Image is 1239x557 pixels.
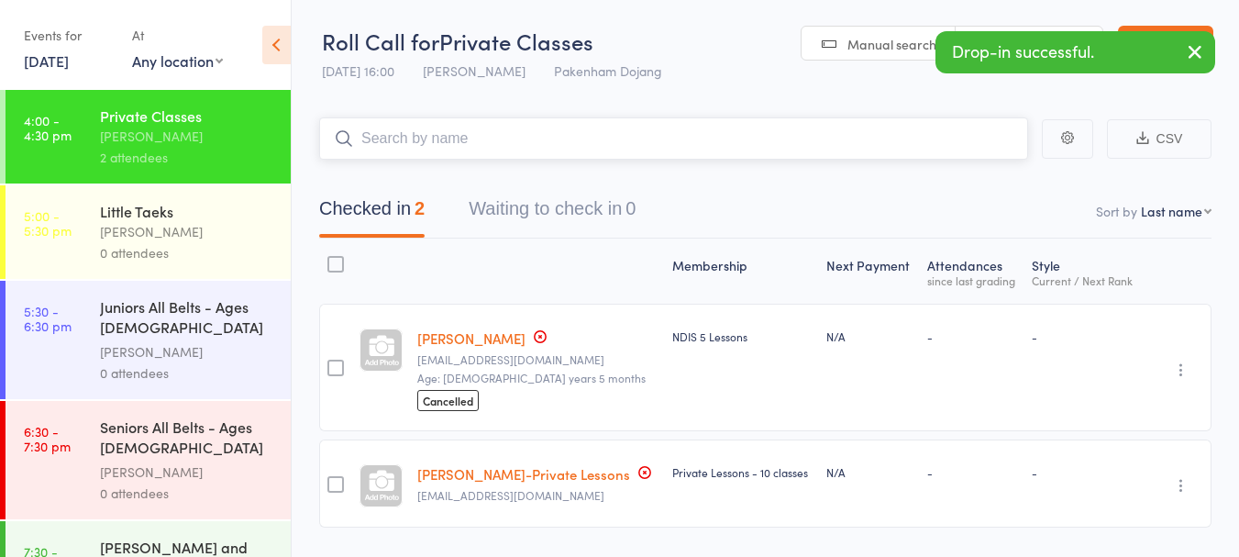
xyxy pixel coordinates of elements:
div: Any location [132,50,223,71]
span: [DATE] 16:00 [322,61,394,80]
button: CSV [1107,119,1211,159]
button: Waiting to check in0 [469,189,636,238]
a: 6:30 -7:30 pmSeniors All Belts - Ages [DEMOGRAPHIC_DATA] and up[PERSON_NAME]0 attendees [6,401,291,519]
a: 5:00 -5:30 pmLittle Taeks[PERSON_NAME]0 attendees [6,185,291,279]
div: Drop-in successful. [935,31,1215,73]
a: Exit roll call [1118,26,1213,62]
div: Atten­dances [920,247,1025,295]
div: Last name [1141,202,1202,220]
div: 0 attendees [100,483,275,504]
a: [DATE] [24,50,69,71]
span: [PERSON_NAME] [423,61,525,80]
div: - [927,329,1018,344]
div: At [132,20,223,50]
div: 2 [415,198,425,218]
small: namrata21133@gmail.com [417,353,658,366]
div: - [1032,464,1135,480]
time: 6:30 - 7:30 pm [24,424,71,453]
small: cassy.pakenhamtaekwondo@outlook.com [417,489,658,502]
a: 4:00 -4:30 pmPrivate Classes[PERSON_NAME]2 attendees [6,90,291,184]
div: Private Classes [100,106,275,126]
div: [PERSON_NAME] [100,221,275,242]
div: 0 [625,198,636,218]
input: Search by name [319,117,1028,160]
span: Roll Call for [322,26,439,56]
div: [PERSON_NAME] [100,462,275,483]
time: 5:30 - 6:30 pm [24,304,72,333]
div: since last grading [927,274,1018,286]
div: Juniors All Belts - Ages [DEMOGRAPHIC_DATA] yrs [100,296,275,341]
div: 2 attendees [100,147,275,168]
div: [PERSON_NAME] [100,126,275,147]
div: Next Payment [819,247,920,295]
button: Checked in2 [319,189,425,238]
span: Private Classes [439,26,593,56]
div: N/A [826,329,913,344]
div: 0 attendees [100,242,275,263]
a: [PERSON_NAME] [417,329,525,348]
div: Membership [665,247,819,295]
span: Cancelled [417,390,479,411]
div: N/A [826,464,913,480]
span: Pakenham Dojang [554,61,662,80]
a: [PERSON_NAME]-Private Lessons [417,464,630,484]
div: Private Lessons - 10 classes [672,464,812,480]
label: Sort by [1096,202,1137,220]
time: 4:00 - 4:30 pm [24,113,72,142]
time: 5:00 - 5:30 pm [24,208,72,238]
div: Current / Next Rank [1032,274,1135,286]
a: 5:30 -6:30 pmJuniors All Belts - Ages [DEMOGRAPHIC_DATA] yrs[PERSON_NAME]0 attendees [6,281,291,399]
div: 0 attendees [100,362,275,384]
span: Age: [DEMOGRAPHIC_DATA] years 5 months [417,370,646,385]
div: Style [1024,247,1143,295]
div: Seniors All Belts - Ages [DEMOGRAPHIC_DATA] and up [100,417,275,462]
span: Manual search [847,35,936,53]
div: - [1032,329,1135,344]
div: Little Taeks [100,201,275,221]
div: [PERSON_NAME] [100,341,275,362]
div: Events for [24,20,114,50]
div: NDIS 5 Lessons [672,329,812,344]
div: - [927,464,1018,480]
